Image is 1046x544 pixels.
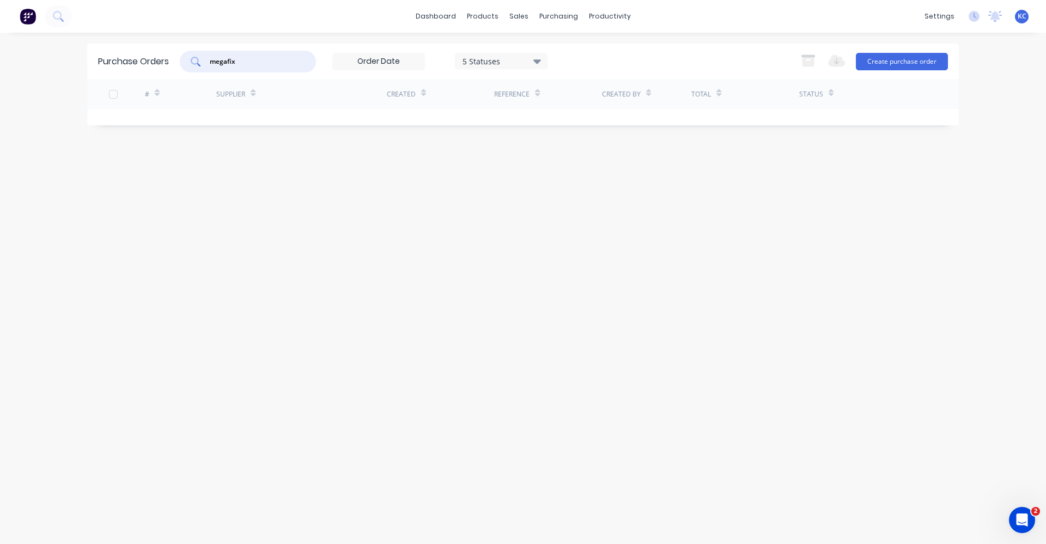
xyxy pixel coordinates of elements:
div: sales [504,8,534,25]
button: Create purchase order [856,53,948,70]
div: Status [799,89,823,99]
div: Created By [602,89,641,99]
img: Factory [20,8,36,25]
input: Order Date [333,53,424,70]
div: # [145,89,149,99]
div: Supplier [216,89,245,99]
div: 5 Statuses [463,55,540,67]
span: KC [1018,11,1026,21]
div: Reference [494,89,530,99]
div: settings [919,8,960,25]
div: Total [691,89,711,99]
span: 2 [1031,507,1040,516]
div: products [461,8,504,25]
a: dashboard [410,8,461,25]
input: Search purchase orders... [209,56,299,67]
iframe: Intercom live chat [1009,507,1035,533]
div: Created [387,89,416,99]
div: Purchase Orders [98,55,169,68]
div: productivity [583,8,636,25]
div: purchasing [534,8,583,25]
